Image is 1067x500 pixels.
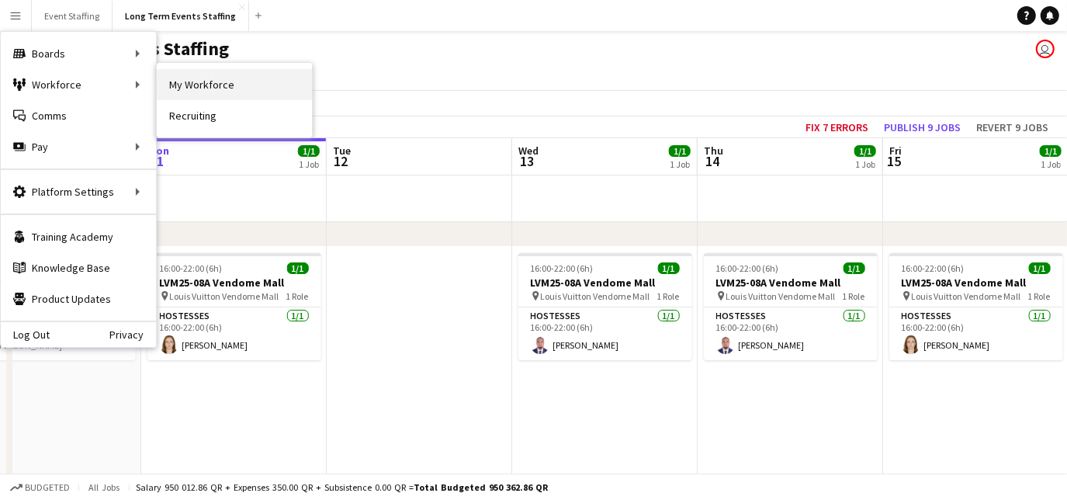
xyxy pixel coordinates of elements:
app-user-avatar: Events Staffing Team [1036,40,1055,58]
app-job-card: 16:00-22:00 (6h)1/1LVM25-08A Vendome Mall Louis Vuitton Vendome Mall1 RoleHostesses1/116:00-22:00... [704,253,878,360]
span: 1/1 [298,145,320,157]
a: Knowledge Base [1,252,156,283]
div: 1 Job [670,158,690,170]
app-card-role: Hostesses1/116:00-22:00 (6h)[PERSON_NAME] [704,307,878,360]
span: Wed [518,144,539,158]
h3: LVM25-08A Vendome Mall [889,276,1063,290]
div: Workforce [1,69,156,100]
div: 1 Job [1041,158,1061,170]
app-card-role: Hostesses1/116:00-22:00 (6h)[PERSON_NAME] [518,307,692,360]
span: Louis Vuitton Vendome Mall [170,290,279,302]
span: 15 [887,152,902,170]
div: Boards [1,38,156,69]
button: Publish 9 jobs [878,117,967,137]
span: 1 Role [1028,290,1051,302]
button: Revert 9 jobs [970,117,1055,137]
span: 1 Role [843,290,865,302]
span: 1/1 [669,145,691,157]
span: 12 [331,152,351,170]
a: Comms [1,100,156,131]
button: Event Staffing [32,1,113,31]
span: 1/1 [1040,145,1062,157]
div: Platform Settings [1,176,156,207]
span: 16:00-22:00 (6h) [531,262,594,274]
a: Log Out [1,328,50,341]
span: Budgeted [25,482,70,493]
span: 16:00-22:00 (6h) [160,262,223,274]
button: Budgeted [8,479,72,496]
span: Louis Vuitton Vendome Mall [912,290,1021,302]
app-card-role: Hostesses1/116:00-22:00 (6h)[PERSON_NAME] [889,307,1063,360]
span: 1/1 [844,262,865,274]
span: 16:00-22:00 (6h) [716,262,779,274]
h3: LVM25-08A Vendome Mall [518,276,692,290]
span: 1/1 [658,262,680,274]
app-card-role: Hostesses1/116:00-22:00 (6h)[PERSON_NAME] [147,307,321,360]
a: Product Updates [1,283,156,314]
span: All jobs [85,481,123,493]
a: Recruiting [157,100,312,131]
a: My Workforce [157,69,312,100]
h3: LVM25-08A Vendome Mall [147,276,321,290]
a: Training Academy [1,221,156,252]
div: 1 Job [299,158,319,170]
span: 1 Role [286,290,309,302]
a: Privacy [109,328,156,341]
div: Salary 950 012.86 QR + Expenses 350.00 QR + Subsistence 0.00 QR = [136,481,548,493]
span: Louis Vuitton Vendome Mall [726,290,836,302]
span: 14 [702,152,723,170]
app-job-card: 16:00-22:00 (6h)1/1LVM25-08A Vendome Mall Louis Vuitton Vendome Mall1 RoleHostesses1/116:00-22:00... [518,253,692,360]
span: Tue [333,144,351,158]
div: Pay [1,131,156,162]
span: 11 [145,152,169,170]
span: Louis Vuitton Vendome Mall [541,290,650,302]
div: 1 Job [855,158,875,170]
app-job-card: 16:00-22:00 (6h)1/1LVM25-08A Vendome Mall Louis Vuitton Vendome Mall1 RoleHostesses1/116:00-22:00... [889,253,1063,360]
span: 1/1 [1029,262,1051,274]
button: Fix 7 errors [799,117,875,137]
span: 13 [516,152,539,170]
span: 1/1 [287,262,309,274]
span: Total Budgeted 950 362.86 QR [414,481,548,493]
span: 1 Role [657,290,680,302]
span: 16:00-22:00 (6h) [902,262,965,274]
button: Long Term Events Staffing [113,1,249,31]
span: Fri [889,144,902,158]
span: 1/1 [854,145,876,157]
span: Mon [147,144,169,158]
h3: LVM25-08A Vendome Mall [704,276,878,290]
span: Thu [704,144,723,158]
app-job-card: 16:00-22:00 (6h)1/1LVM25-08A Vendome Mall Louis Vuitton Vendome Mall1 RoleHostesses1/116:00-22:00... [147,253,321,360]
